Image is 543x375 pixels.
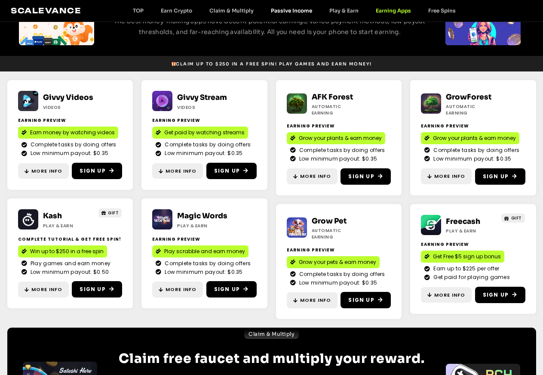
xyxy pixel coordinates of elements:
img: 🎁 [172,62,176,66]
a: More Info [287,292,337,308]
span: Low minimum payout: $0.35 [297,155,377,163]
span: Sign Up [483,291,509,299]
a: Givvy Videos [43,93,93,102]
h2: Earning Preview [421,241,525,248]
span: More Info [166,286,196,293]
a: Claim & Multiply [201,7,262,14]
h2: Earning Preview [287,123,391,129]
h2: Earning Preview [18,117,123,124]
a: Earning Apps [367,7,420,14]
span: Sign Up [483,173,509,180]
a: Sign Up [475,287,525,303]
h2: Automatic earning [446,103,498,116]
h2: complete tutorial & get free spin! [18,236,123,242]
span: Get Free $5 sign up bonus [433,253,501,260]
a: Grow your plants & earn money [287,132,385,144]
span: More Info [434,173,465,180]
p: The best money-making apps have decent potential earnings, varied payment methods, low payout thr... [110,16,429,37]
a: More Info [152,163,203,179]
h2: Earning Preview [421,123,525,129]
a: More Info [18,163,69,179]
a: Earn money by watching videos [18,127,118,139]
span: Win up to $250 in a free spin [30,248,104,255]
h2: Play & Earn [43,223,95,229]
nav: Menu [124,7,464,14]
span: Sign Up [348,296,374,304]
a: Earn Crypto [152,7,201,14]
a: Sign Up [206,281,257,298]
a: GIFT [501,214,525,223]
span: Sign Up [348,173,374,180]
span: Complete tasks by doing offers [28,141,117,149]
a: More Info [18,282,69,298]
span: Complete tasks by doing offers [163,141,251,149]
a: Freecash [446,217,480,226]
a: Sign Up [475,168,525,185]
span: Low minimum payout: $0.35 [163,149,243,157]
span: Low minimum payout: $0.35 [297,279,377,287]
a: GIFT [98,208,122,217]
h2: Play & Earn [446,228,498,234]
a: Sign Up [72,281,122,298]
span: Sign Up [214,285,240,293]
a: AFK Forest [312,93,353,102]
span: Low minimum payout: $0.35 [431,155,512,163]
a: Claim & Multiply [244,329,299,339]
h2: Earning Preview [152,236,257,242]
a: Givvy Stream [177,93,227,102]
span: Complete tasks by doing offers [297,270,385,278]
a: TOP [124,7,152,14]
a: Win up to $250 in a free spin [18,245,107,257]
span: More Info [31,286,62,293]
a: Play scrabble and earn money [152,245,248,257]
span: Sign Up [214,167,240,175]
span: Sign Up [80,167,105,175]
span: More Info [166,167,196,175]
span: Play games and earn money [28,260,111,267]
a: More Info [421,287,472,303]
span: GIFT [108,210,119,216]
a: GrowForest [446,93,491,102]
h2: Earning Preview [152,117,257,124]
a: Get paid by watching streams [152,127,248,139]
a: Kash [43,211,62,220]
span: Complete tasks by doing offers [431,146,519,154]
span: Complete tasks by doing offers [163,260,251,267]
a: Grow your plants & earn money [421,132,519,144]
a: Sign Up [72,163,122,179]
span: Earn up to $225 per offer [431,265,500,273]
span: Complete tasks by doing offers [297,146,385,154]
a: Get Free $5 sign up bonus [421,251,504,263]
span: Get paid for playing games [431,273,510,281]
h2: Automatic earning [312,227,364,240]
a: Scalevance [11,6,81,15]
span: Grow your plants & earn money [299,134,382,142]
a: Free Spins [420,7,464,14]
span: Sign Up [80,285,105,293]
a: More Info [421,168,472,184]
a: More Info [287,168,337,184]
span: Claim & Multiply [248,330,295,338]
span: GIFT [511,215,522,221]
span: More Info [434,291,465,299]
a: Sign Up [341,292,391,308]
span: More Info [31,167,62,175]
a: Magic Words [177,211,227,220]
span: Grow your plants & earn money [433,134,516,142]
h2: Claim free faucet and multiply your reward. [113,348,430,369]
span: Low minimum payout: $0.50 [28,268,109,276]
span: Earn money by watching videos [30,129,115,136]
a: Grow Pet [312,217,347,226]
h2: Play & Earn [177,223,229,229]
h2: Automatic earning [312,103,364,116]
span: More Info [300,297,331,304]
span: Grow your pets & earn money [299,258,376,266]
a: Sign Up [341,168,391,185]
h2: Videos [177,104,229,111]
span: Low minimum payout: $0.35 [163,268,243,276]
h2: Earning Preview [287,247,391,253]
span: Get paid by watching streams [164,129,245,136]
a: More Info [152,282,203,298]
a: Play & Earn [321,7,367,14]
a: Passive Income [262,7,321,14]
